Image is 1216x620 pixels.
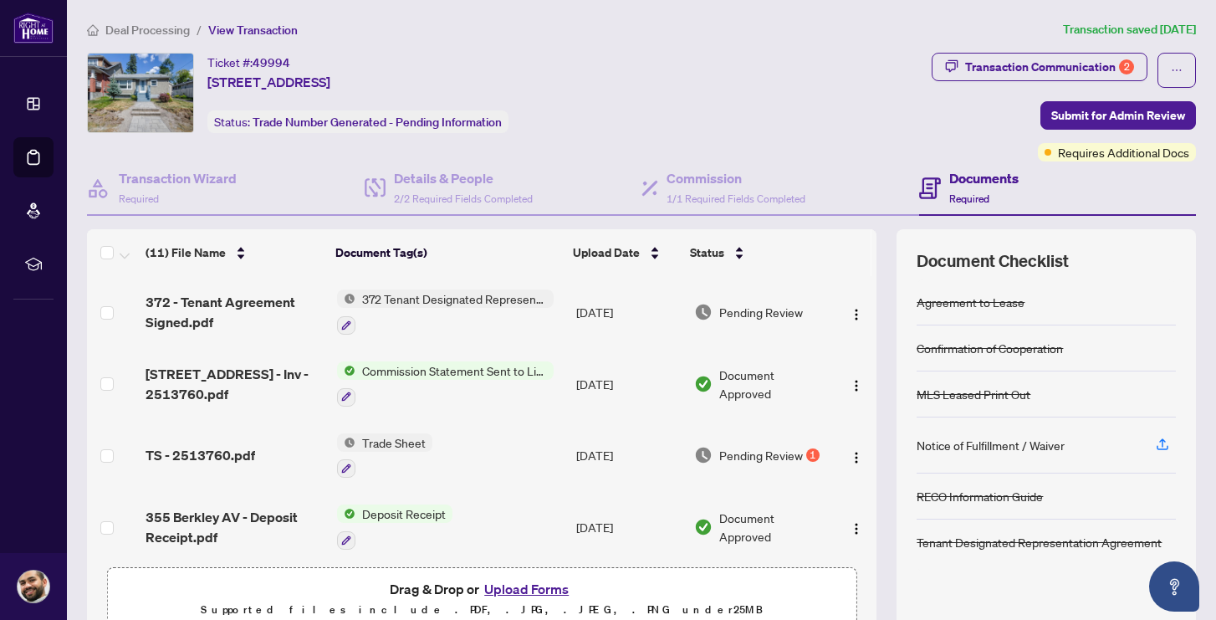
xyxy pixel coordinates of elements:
span: Required [949,192,989,205]
img: Status Icon [337,361,355,380]
span: 49994 [253,55,290,70]
button: Logo [843,514,870,541]
h4: Transaction Wizard [119,168,237,188]
div: Transaction Communication [965,54,1134,80]
span: 2/2 Required Fields Completed [394,192,533,205]
span: Trade Number Generated - Pending Information [253,115,502,130]
button: Status IconDeposit Receipt [337,505,452,550]
span: (11) File Name [146,243,226,262]
td: [DATE] [570,348,687,420]
td: [DATE] [570,491,687,563]
li: / [197,20,202,39]
span: Status [690,243,724,262]
img: Logo [850,451,863,464]
span: Required [119,192,159,205]
img: logo [13,13,54,44]
img: Status Icon [337,505,355,523]
td: [DATE] [570,276,687,348]
h4: Commission [667,168,805,188]
th: Status [683,229,830,276]
span: Commission Statement Sent to Listing Brokerage [355,361,554,380]
div: Confirmation of Cooperation [917,339,1063,357]
img: Logo [850,308,863,321]
img: Document Status [694,303,713,321]
span: Drag & Drop or [390,578,574,600]
button: Submit for Admin Review [1040,101,1196,130]
span: 372 - Tenant Agreement Signed.pdf [146,292,324,332]
span: home [87,24,99,36]
div: 2 [1119,59,1134,74]
div: Agreement to Lease [917,293,1024,311]
span: 1/1 Required Fields Completed [667,192,805,205]
span: Pending Review [719,303,803,321]
img: Document Status [694,446,713,464]
button: Logo [843,442,870,469]
h4: Documents [949,168,1019,188]
span: Deal Processing [105,23,190,38]
td: [DATE] [570,420,687,492]
span: Trade Sheet [355,433,432,452]
button: Open asap [1149,561,1199,612]
img: Profile Icon [18,571,49,602]
button: Status IconCommission Statement Sent to Listing Brokerage [337,361,554,407]
span: Document Approved [719,509,829,546]
img: Logo [850,522,863,535]
span: TS - 2513760.pdf [146,445,255,465]
div: Status: [207,110,508,133]
div: Ticket #: [207,53,290,72]
span: Upload Date [573,243,640,262]
span: Deposit Receipt [355,505,452,523]
img: Status Icon [337,290,355,308]
th: Upload Date [566,229,683,276]
div: 1 [806,448,820,462]
span: [STREET_ADDRESS] [207,72,330,92]
button: Status Icon372 Tenant Designated Representation Agreement - Authority for Lease or Purchase [337,290,554,335]
button: Status IconTrade Sheet [337,433,432,479]
img: Document Status [694,375,713,393]
span: 355 Berkley AV - Deposit Receipt.pdf [146,507,324,547]
img: Document Status [694,518,713,536]
img: IMG-X12355171_1.jpg [88,54,193,132]
div: Notice of Fulfillment / Waiver [917,436,1065,454]
th: (11) File Name [139,229,329,276]
article: Transaction saved [DATE] [1063,20,1196,39]
span: ellipsis [1171,64,1183,76]
button: Logo [843,299,870,325]
div: RECO Information Guide [917,487,1043,505]
img: Status Icon [337,433,355,452]
span: Submit for Admin Review [1051,102,1185,129]
p: Supported files include .PDF, .JPG, .JPEG, .PNG under 25 MB [118,600,846,620]
span: Requires Additional Docs [1058,143,1189,161]
span: Pending Review [719,446,803,464]
div: Tenant Designated Representation Agreement [917,533,1162,551]
div: MLS Leased Print Out [917,385,1030,403]
th: Document Tag(s) [329,229,566,276]
span: Document Checklist [917,249,1069,273]
span: [STREET_ADDRESS] - Inv - 2513760.pdf [146,364,324,404]
button: Upload Forms [479,578,574,600]
button: Transaction Communication2 [932,53,1147,81]
button: Logo [843,371,870,397]
span: Document Approved [719,366,829,402]
h4: Details & People [394,168,533,188]
span: View Transaction [208,23,298,38]
img: Logo [850,379,863,392]
span: 372 Tenant Designated Representation Agreement - Authority for Lease or Purchase [355,290,554,308]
